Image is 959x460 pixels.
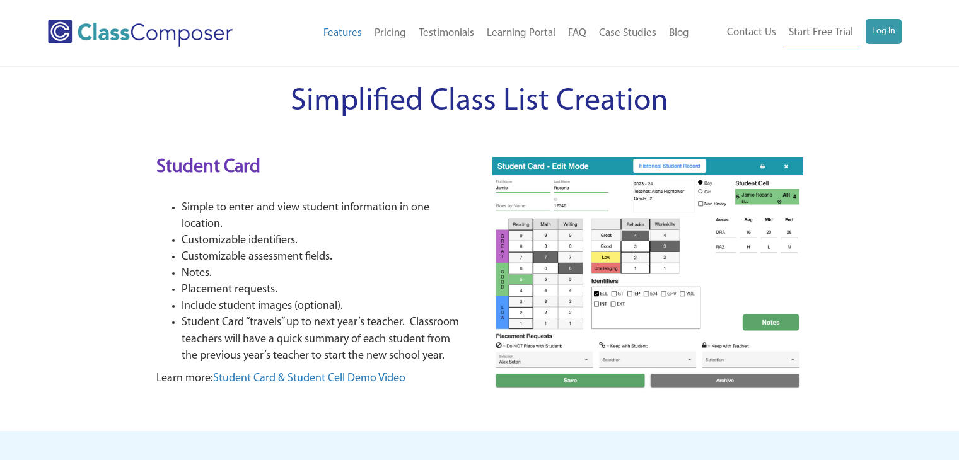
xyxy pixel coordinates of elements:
[182,200,467,233] li: Simple to enter and view student information in one location.
[182,265,467,282] li: Notes.
[48,20,233,47] img: Class Composer
[182,314,467,364] li: Student Card “travels” up to next year’s teacher. Classroom teachers will have a quick summary of...
[695,19,902,47] nav: Header Menu
[291,86,668,118] span: Simplified Class List Creation
[562,20,593,47] a: FAQ
[156,154,467,181] h2: Student Card
[368,20,412,47] a: Pricing
[782,19,859,47] a: Start Free Trial
[273,20,695,47] nav: Header Menu
[317,20,368,47] a: Features
[156,373,213,384] span: Learn more:
[412,20,480,47] a: Testimonials
[492,157,803,391] img: student card 6
[182,298,467,314] li: Include student images (optional).
[593,20,663,47] a: Case Studies
[721,19,782,47] a: Contact Us
[182,233,467,249] li: Customizable identifiers.
[213,373,405,384] a: Student Card & Student Cell Demo Video
[182,249,467,265] li: Customizable assessment fields.
[663,20,695,47] a: Blog
[866,19,902,44] a: Log In
[182,282,467,298] li: Placement requests.
[480,20,562,47] a: Learning Portal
